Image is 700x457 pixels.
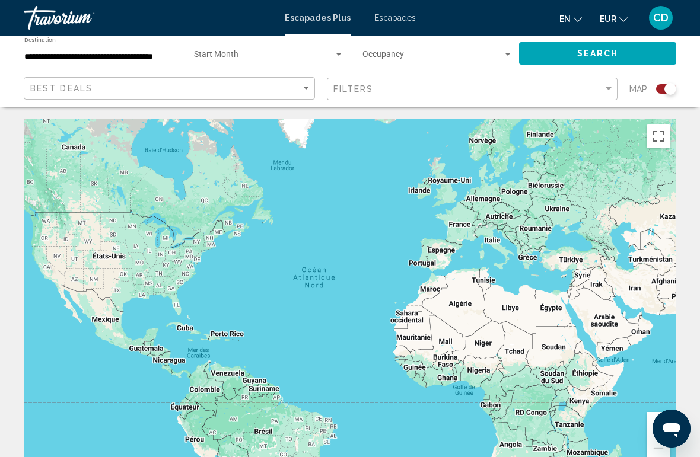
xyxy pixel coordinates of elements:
button: Passer en plein écran [647,124,670,148]
font: EUR [600,14,616,24]
button: Changer de devise [600,10,628,27]
button: Menu utilisateur [645,5,676,30]
span: Map [629,81,647,97]
span: Filters [333,84,374,94]
a: Escapades [374,13,416,23]
button: Filter [327,77,618,101]
span: Best Deals [30,84,93,93]
font: CD [653,11,669,24]
a: Escapades Plus [285,13,351,23]
button: Changer de langue [559,10,582,27]
font: en [559,14,571,24]
iframe: Bouton de lancement de la fenêtre de messagerie [653,410,691,448]
mat-select: Sort by [30,84,311,94]
span: Search [577,49,619,59]
button: Search [519,42,676,64]
a: Travorium [24,6,273,30]
button: Zoom avant [647,412,670,436]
